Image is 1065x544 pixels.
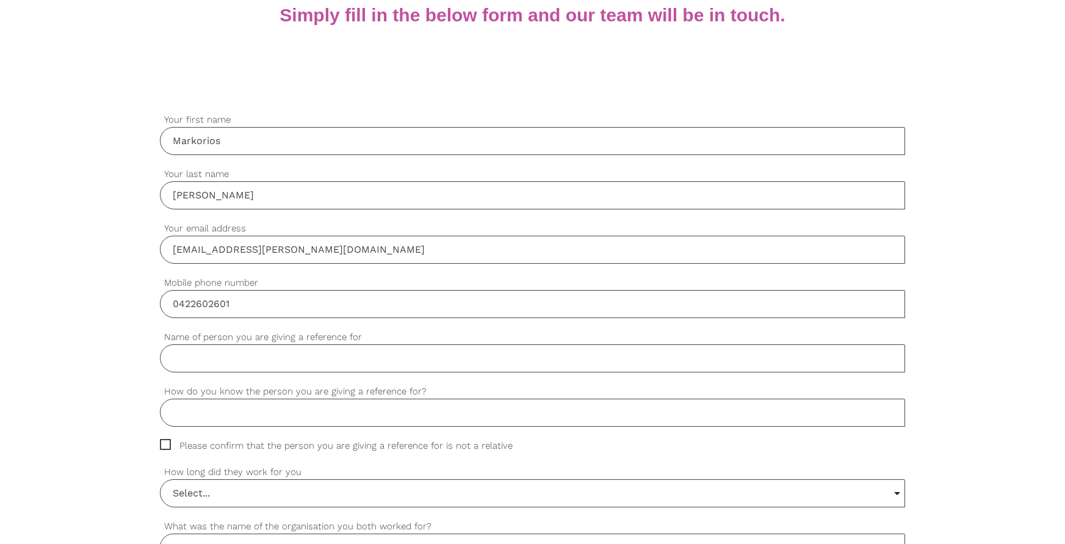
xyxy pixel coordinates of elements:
[280,5,785,25] b: Simply fill in the below form and our team will be in touch.
[160,167,906,181] label: Your last name
[160,385,906,399] label: How do you know the person you are giving a reference for?
[160,465,906,479] label: How long did they work for you
[160,222,906,236] label: Your email address
[160,113,906,127] label: Your first name
[160,439,536,453] span: Please confirm that the person you are giving a reference for is not a relative
[160,276,906,290] label: Mobile phone number
[160,520,906,534] label: What was the name of the organisation you both worked for?
[160,330,906,344] label: Name of person you are giving a reference for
